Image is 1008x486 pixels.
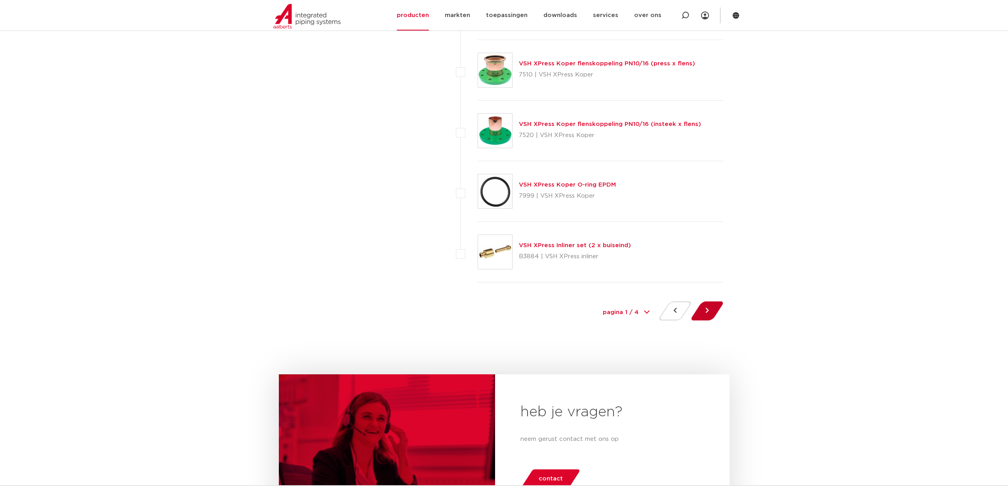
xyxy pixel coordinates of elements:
[519,190,616,202] p: 7999 | VSH XPress Koper
[478,114,512,148] img: Thumbnail for VSH XPress Koper flenskoppeling PN10/16 (insteek x flens)
[539,473,563,485] span: contact
[478,235,512,269] img: Thumbnail for VSH XPress Inliner set (2 x buiseind)
[478,174,512,208] img: Thumbnail for VSH XPress Koper O-ring EPDM
[519,250,631,263] p: B3884 | VSH XPress inliner
[519,182,616,188] a: VSH XPress Koper O-ring EPDM
[519,69,695,81] p: 7510 | VSH XPress Koper
[520,403,704,422] h2: heb je vragen?
[478,53,512,87] img: Thumbnail for VSH XPress Koper flenskoppeling PN10/16 (press x flens)
[519,121,701,127] a: VSH XPress Koper flenskoppeling PN10/16 (insteek x flens)
[519,129,701,142] p: 7520 | VSH XPress Koper
[519,242,631,248] a: VSH XPress Inliner set (2 x buiseind)
[519,61,695,67] a: VSH XPress Koper flenskoppeling PN10/16 (press x flens)
[520,435,704,444] p: neem gerust contact met ons op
